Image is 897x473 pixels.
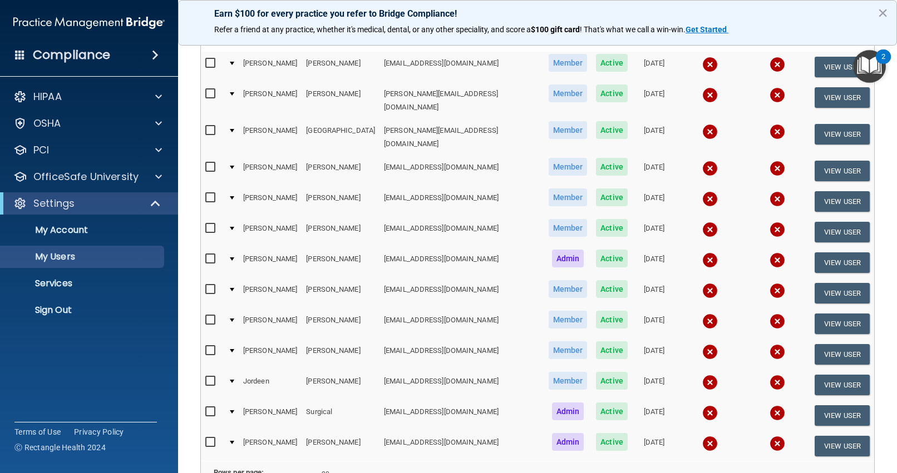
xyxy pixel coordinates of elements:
[596,280,628,298] span: Active
[302,278,379,308] td: [PERSON_NAME]
[702,57,718,72] img: cross.ca9f0e7f.svg
[815,161,870,181] button: View User
[770,252,785,268] img: cross.ca9f0e7f.svg
[214,25,531,34] span: Refer a friend at any practice, whether it's medical, dental, or any other speciality, and score a
[239,247,302,278] td: [PERSON_NAME]
[13,12,165,34] img: PMB logo
[632,278,677,308] td: [DATE]
[379,370,544,400] td: [EMAIL_ADDRESS][DOMAIN_NAME]
[239,400,302,431] td: [PERSON_NAME]
[239,52,302,82] td: [PERSON_NAME]
[770,222,785,237] img: cross.ca9f0e7f.svg
[596,158,628,176] span: Active
[686,25,727,34] strong: Get Started
[881,57,885,71] div: 2
[815,87,870,108] button: View User
[815,124,870,145] button: View User
[632,431,677,461] td: [DATE]
[632,400,677,431] td: [DATE]
[33,143,49,157] p: PCI
[379,156,544,186] td: [EMAIL_ADDRESS][DOMAIN_NAME]
[13,143,162,157] a: PCI
[379,400,544,431] td: [EMAIL_ADDRESS][DOMAIN_NAME]
[815,313,870,334] button: View User
[14,426,61,437] a: Terms of Use
[686,25,728,34] a: Get Started
[702,87,718,103] img: cross.ca9f0e7f.svg
[13,170,162,183] a: OfficeSafe University
[239,308,302,339] td: [PERSON_NAME]
[33,197,75,210] p: Settings
[632,186,677,217] td: [DATE]
[878,4,888,22] button: Close
[549,158,588,176] span: Member
[13,117,162,130] a: OSHA
[702,375,718,390] img: cross.ca9f0e7f.svg
[7,305,159,316] p: Sign Out
[302,217,379,247] td: [PERSON_NAME]
[302,156,379,186] td: [PERSON_NAME]
[7,225,159,236] p: My Account
[632,156,677,186] td: [DATE]
[33,117,61,130] p: OSHA
[14,442,106,453] span: Ⓒ Rectangle Health 2024
[596,341,628,359] span: Active
[632,119,677,156] td: [DATE]
[13,197,161,210] a: Settings
[702,283,718,298] img: cross.ca9f0e7f.svg
[632,52,677,82] td: [DATE]
[815,375,870,395] button: View User
[770,283,785,298] img: cross.ca9f0e7f.svg
[379,186,544,217] td: [EMAIL_ADDRESS][DOMAIN_NAME]
[702,124,718,140] img: cross.ca9f0e7f.svg
[379,247,544,278] td: [EMAIL_ADDRESS][DOMAIN_NAME]
[702,252,718,268] img: cross.ca9f0e7f.svg
[379,82,544,119] td: [PERSON_NAME][EMAIL_ADDRESS][DOMAIN_NAME]
[815,405,870,426] button: View User
[74,426,124,437] a: Privacy Policy
[239,431,302,461] td: [PERSON_NAME]
[549,280,588,298] span: Member
[531,25,580,34] strong: $100 gift card
[302,119,379,156] td: [GEOGRAPHIC_DATA]
[632,308,677,339] td: [DATE]
[549,54,588,72] span: Member
[239,339,302,370] td: [PERSON_NAME]
[580,25,686,34] span: ! That's what we call a win-win.
[379,52,544,82] td: [EMAIL_ADDRESS][DOMAIN_NAME]
[702,222,718,237] img: cross.ca9f0e7f.svg
[549,311,588,328] span: Member
[596,84,628,102] span: Active
[815,436,870,456] button: View User
[302,247,379,278] td: [PERSON_NAME]
[552,433,584,451] span: Admin
[596,433,628,451] span: Active
[632,82,677,119] td: [DATE]
[302,82,379,119] td: [PERSON_NAME]
[596,311,628,328] span: Active
[549,219,588,237] span: Member
[815,252,870,273] button: View User
[702,344,718,360] img: cross.ca9f0e7f.svg
[379,278,544,308] td: [EMAIL_ADDRESS][DOMAIN_NAME]
[632,217,677,247] td: [DATE]
[632,370,677,400] td: [DATE]
[815,283,870,303] button: View User
[302,400,379,431] td: Surgical
[33,90,62,103] p: HIPAA
[379,339,544,370] td: [EMAIL_ADDRESS][DOMAIN_NAME]
[770,375,785,390] img: cross.ca9f0e7f.svg
[13,90,162,103] a: HIPAA
[33,170,139,183] p: OfficeSafe University
[302,339,379,370] td: [PERSON_NAME]
[770,436,785,451] img: cross.ca9f0e7f.svg
[770,161,785,176] img: cross.ca9f0e7f.svg
[702,405,718,421] img: cross.ca9f0e7f.svg
[702,436,718,451] img: cross.ca9f0e7f.svg
[815,222,870,242] button: View User
[552,402,584,420] span: Admin
[815,57,870,77] button: View User
[770,57,785,72] img: cross.ca9f0e7f.svg
[239,156,302,186] td: [PERSON_NAME]
[239,370,302,400] td: Jordeen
